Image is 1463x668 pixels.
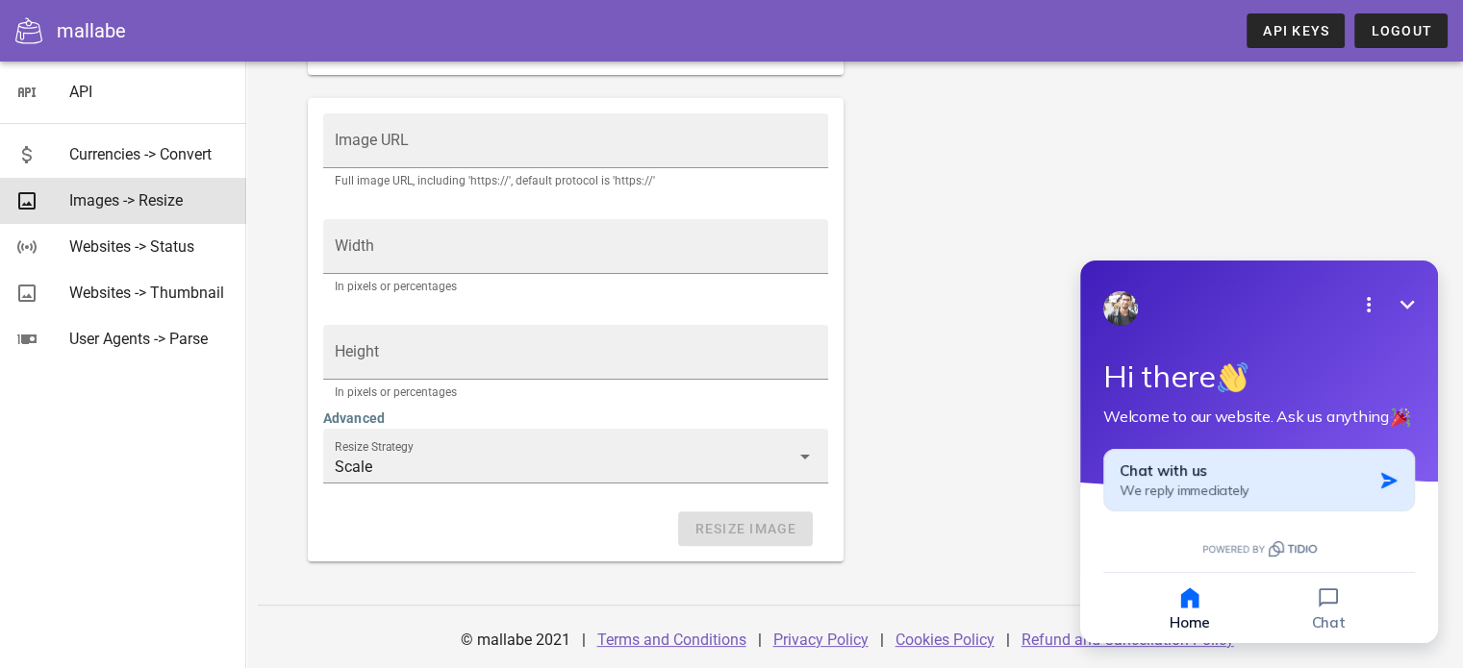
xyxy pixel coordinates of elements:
a: API Keys [1247,13,1345,48]
button: Logout [1354,13,1448,48]
div: API [69,83,231,101]
div: © mallabe 2021 [449,617,582,663]
a: Refund and Cancellation Policy [1022,631,1234,649]
a: Cookies Policy [895,631,995,649]
div: mallabe [57,16,126,45]
a: Privacy Policy [773,631,869,649]
div: User Agents -> Parse [69,330,231,348]
h4: Advanced [323,408,828,429]
div: Currencies -> Convert [69,145,231,163]
div: Full image URL, including 'https://', default protocol is 'https://' [335,175,817,186]
div: | [1006,617,1010,663]
div: | [582,617,586,663]
div: Websites -> Thumbnail [69,284,231,302]
iframe: Tidio Chat [1055,236,1463,668]
span: Logout [1370,23,1432,38]
a: Terms and Conditions [597,631,746,649]
div: In pixels or percentages [335,281,817,292]
div: | [880,617,884,663]
label: Resize Strategy [335,440,414,455]
div: Images -> Resize [69,191,231,210]
div: | [758,617,762,663]
div: In pixels or percentages [335,386,817,398]
div: Websites -> Status [69,237,231,256]
span: API Keys [1262,23,1329,38]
